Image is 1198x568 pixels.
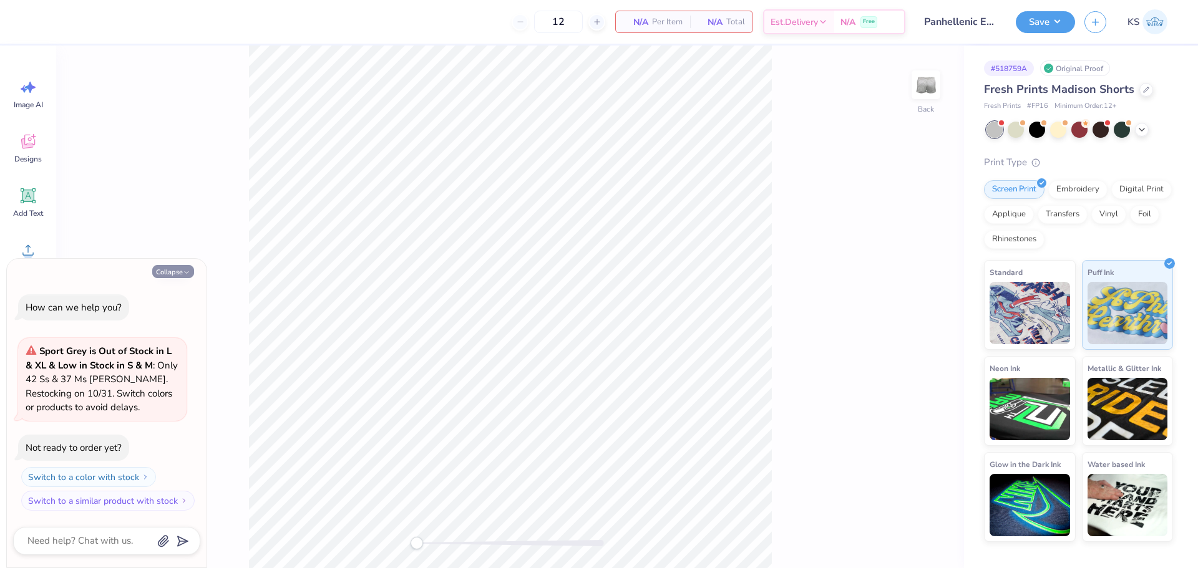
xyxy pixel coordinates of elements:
span: Add Text [13,208,43,218]
input: – – [534,11,583,33]
span: Per Item [652,16,683,29]
img: Standard [990,282,1070,344]
button: Switch to a color with stock [21,467,156,487]
div: Transfers [1038,205,1088,224]
div: Back [918,103,934,115]
span: N/A [840,16,855,29]
img: Switch to a similar product with stock [180,497,188,504]
img: Switch to a color with stock [142,473,149,481]
div: Foil [1130,205,1159,224]
span: Est. Delivery [771,16,818,29]
span: Puff Ink [1088,266,1114,279]
div: Rhinestones [984,230,1045,249]
span: N/A [623,16,648,29]
div: Original Proof [1040,60,1110,76]
div: Accessibility label [411,537,423,549]
span: N/A [698,16,723,29]
input: Untitled Design [915,9,1006,34]
img: Kath Sales [1142,9,1167,34]
img: Back [913,72,938,97]
div: How can we help you? [26,301,122,314]
div: Applique [984,205,1034,224]
span: KS [1127,15,1139,29]
span: : Only 42 Ss & 37 Ms [PERSON_NAME]. Restocking on 10/31. Switch colors or products to avoid delays. [26,345,178,413]
span: Neon Ink [990,362,1020,375]
div: # 518759A [984,60,1034,76]
img: Metallic & Glitter Ink [1088,378,1168,440]
span: Glow in the Dark Ink [990,458,1061,471]
div: Digital Print [1111,180,1172,199]
button: Save [1016,11,1075,33]
img: Water based Ink [1088,474,1168,536]
img: Neon Ink [990,378,1070,440]
div: Vinyl [1091,205,1126,224]
span: Total [726,16,745,29]
strong: Sport Grey is Out of Stock in L & XL & Low in Stock in S & M [26,345,172,372]
span: Water based Ink [1088,458,1145,471]
div: Embroidery [1048,180,1108,199]
span: Image AI [14,100,43,110]
div: Print Type [984,155,1173,170]
div: Not ready to order yet? [26,441,122,454]
button: Collapse [152,265,194,278]
span: Fresh Prints [984,101,1021,112]
span: Minimum Order: 12 + [1054,101,1117,112]
span: Free [863,17,875,26]
a: KS [1122,9,1173,34]
span: Fresh Prints Madison Shorts [984,82,1134,97]
img: Glow in the Dark Ink [990,474,1070,536]
div: Screen Print [984,180,1045,199]
span: Designs [14,154,42,164]
span: # FP16 [1027,101,1048,112]
span: Metallic & Glitter Ink [1088,362,1161,375]
span: Standard [990,266,1023,279]
button: Switch to a similar product with stock [21,491,195,511]
img: Puff Ink [1088,282,1168,344]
